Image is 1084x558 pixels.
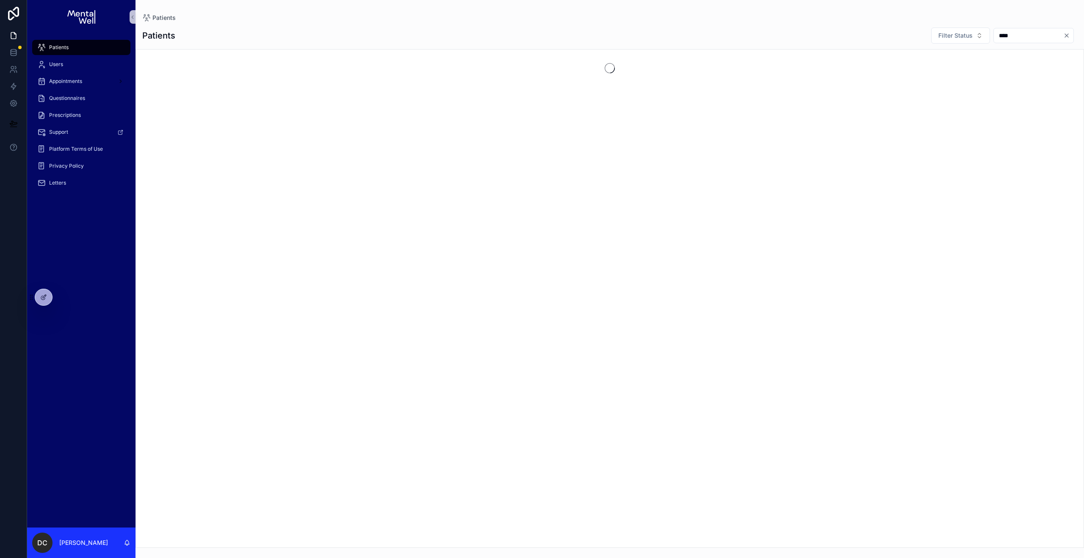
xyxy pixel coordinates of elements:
span: Letters [49,180,66,186]
span: Platform Terms of Use [49,146,103,152]
a: Questionnaires [32,91,130,106]
a: Privacy Policy [32,158,130,174]
a: Prescriptions [32,108,130,123]
span: Questionnaires [49,95,85,102]
span: DC [37,538,47,548]
a: Letters [32,175,130,191]
span: Appointments [49,78,82,85]
span: Patients [152,14,176,22]
span: Privacy Policy [49,163,84,169]
a: Users [32,57,130,72]
span: Filter Status [938,31,973,40]
span: Support [49,129,68,135]
h1: Patients [142,30,175,41]
span: Users [49,61,63,68]
a: Appointments [32,74,130,89]
a: Support [32,124,130,140]
span: Patients [49,44,69,51]
a: Patients [32,40,130,55]
a: Patients [142,14,176,22]
img: App logo [67,10,95,24]
button: Select Button [931,28,990,44]
div: scrollable content [27,34,135,528]
a: Platform Terms of Use [32,141,130,157]
button: Clear [1063,32,1073,39]
span: Prescriptions [49,112,81,119]
p: [PERSON_NAME] [59,539,108,547]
